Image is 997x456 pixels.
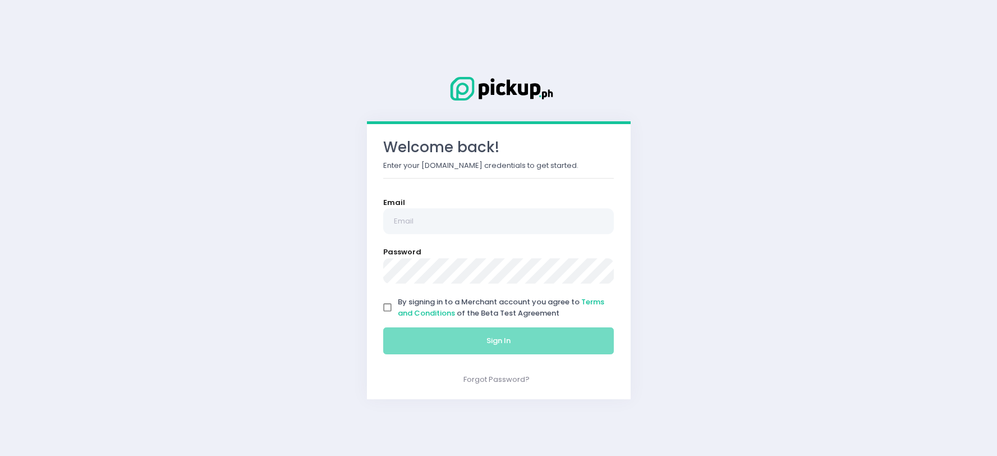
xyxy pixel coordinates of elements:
[398,297,604,318] a: Terms and Conditions
[383,208,614,234] input: Email
[383,197,405,208] label: Email
[463,374,530,385] a: Forgot Password?
[383,247,421,258] label: Password
[383,139,614,156] h3: Welcome back!
[443,75,555,103] img: Logo
[383,327,614,354] button: Sign In
[398,297,604,318] span: By signing in to a Merchant account you agree to of the Beta Test Agreement
[383,160,614,171] p: Enter your [DOMAIN_NAME] credentials to get started.
[486,335,511,346] span: Sign In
